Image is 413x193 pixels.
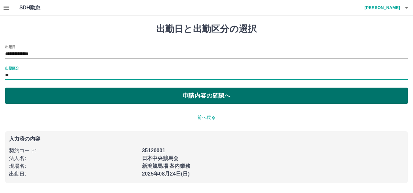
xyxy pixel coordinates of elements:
p: 現場名 : [9,162,138,170]
p: 出勤日 : [9,170,138,178]
button: 申請内容の確認へ [5,88,408,104]
b: 2025年08月24日(日) [142,171,190,177]
p: 前へ戻る [5,114,408,121]
p: 法人名 : [9,155,138,162]
b: 35120001 [142,148,165,153]
label: 出勤区分 [5,66,19,70]
b: 日本中央競馬会 [142,155,178,161]
p: 入力済の内容 [9,136,404,142]
h1: 出勤日と出勤区分の選択 [5,24,408,35]
p: 契約コード : [9,147,138,155]
b: 新潟競馬場 案内業務 [142,163,190,169]
label: 出勤日 [5,44,15,49]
